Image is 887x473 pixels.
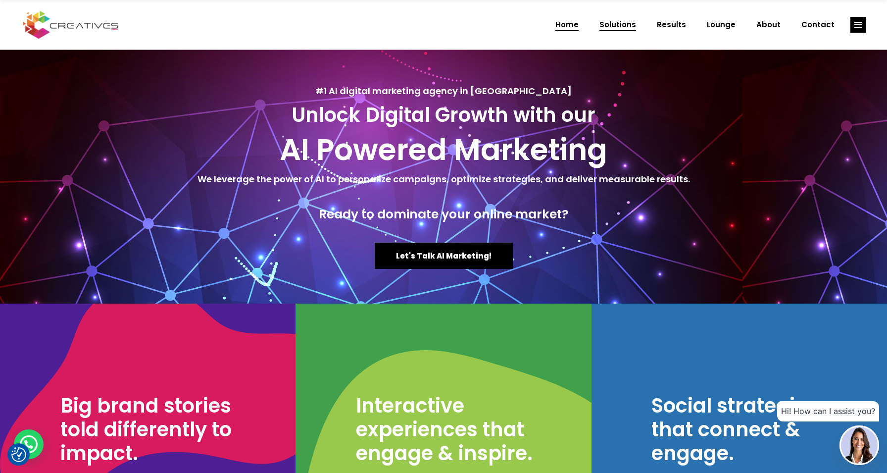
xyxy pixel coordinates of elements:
[14,429,44,459] div: WhatsApp contact
[356,394,537,465] h3: Interactive experiences that engage & inspire.
[10,207,877,222] h4: Ready to dominate your online market?
[396,251,492,261] span: Let's Talk AI Marketing!
[589,12,646,38] a: Solutions
[756,12,781,38] span: About
[791,12,845,38] a: Contact
[11,447,26,462] img: Revisit consent button
[696,12,746,38] a: Lounge
[746,12,791,38] a: About
[60,394,246,465] h3: Big brand stories told differently to impact.
[651,394,833,465] h3: Social strategies that connect & engage.
[777,401,879,421] div: Hi! How can I assist you?
[841,427,878,464] img: agent
[657,12,686,38] span: Results
[707,12,736,38] span: Lounge
[10,172,877,186] h5: We leverage the power of AI to personalize campaigns, optimize strategies, and deliver measurable...
[646,12,696,38] a: Results
[850,17,866,33] a: link
[10,132,877,167] h2: AI Powered Marketing
[545,12,589,38] a: Home
[10,103,877,127] h3: Unlock Digital Growth with our
[555,12,579,38] span: Home
[599,12,636,38] span: Solutions
[801,12,835,38] span: Contact
[21,9,121,40] img: Creatives
[10,84,877,98] h5: #1 AI digital marketing agency in [GEOGRAPHIC_DATA]
[11,447,26,462] button: Consent Preferences
[375,243,513,269] a: Let's Talk AI Marketing!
